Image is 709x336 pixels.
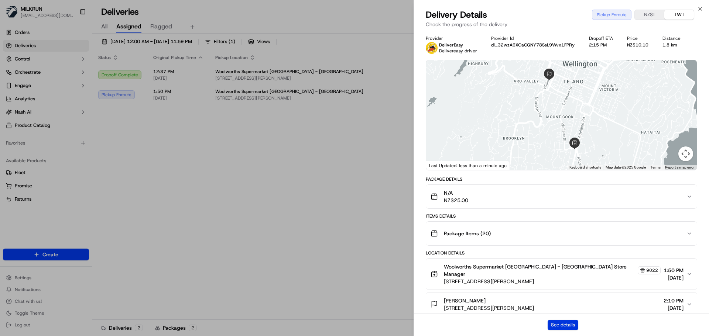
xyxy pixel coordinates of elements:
[426,222,697,245] button: Package Items (20)
[589,35,615,41] div: Dropoff ETA
[426,213,697,219] div: Items Details
[664,304,684,312] span: [DATE]
[444,297,486,304] span: [PERSON_NAME]
[548,320,578,330] button: See details
[650,165,661,169] a: Terms (opens in new tab)
[426,292,697,316] button: [PERSON_NAME][STREET_ADDRESS][PERSON_NAME]2:10 PM[DATE]
[426,161,510,170] div: Last Updated: less than a minute ago
[635,10,664,20] button: NZST
[444,278,661,285] span: [STREET_ADDRESS][PERSON_NAME]
[664,274,684,281] span: [DATE]
[665,165,695,169] a: Report a map error
[426,42,438,54] img: delivereasy_logo.png
[426,259,697,290] button: Woolworths Supermarket [GEOGRAPHIC_DATA] - [GEOGRAPHIC_DATA] Store Manager9022[STREET_ADDRESS][PE...
[439,42,477,48] p: DeliverEasy
[678,146,693,161] button: Map camera controls
[491,42,575,48] button: dl_32wzA6XOaCQNY78SsL9Wvx1FPRy
[664,297,684,304] span: 2:10 PM
[439,48,477,54] span: Delivereasy driver
[569,165,601,170] button: Keyboard shortcuts
[444,197,468,204] span: NZ$25.00
[491,35,577,41] div: Provider Id
[444,263,636,278] span: Woolworths Supermarket [GEOGRAPHIC_DATA] - [GEOGRAPHIC_DATA] Store Manager
[426,21,697,28] p: Check the progress of the delivery
[662,35,683,41] div: Distance
[662,42,683,48] div: 1.8 km
[426,250,697,256] div: Location Details
[426,35,479,41] div: Provider
[627,35,651,41] div: Price
[444,304,534,312] span: [STREET_ADDRESS][PERSON_NAME]
[664,267,684,274] span: 1:50 PM
[426,185,697,208] button: N/ANZ$25.00
[646,267,658,273] span: 9022
[426,9,487,21] span: Delivery Details
[428,160,452,170] img: Google
[627,42,651,48] div: NZ$10.10
[589,42,615,48] div: 2:15 PM
[428,160,452,170] a: Open this area in Google Maps (opens a new window)
[444,189,468,197] span: N/A
[606,165,646,169] span: Map data ©2025 Google
[444,230,491,237] span: Package Items ( 20 )
[664,10,694,20] button: TWT
[426,176,697,182] div: Package Details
